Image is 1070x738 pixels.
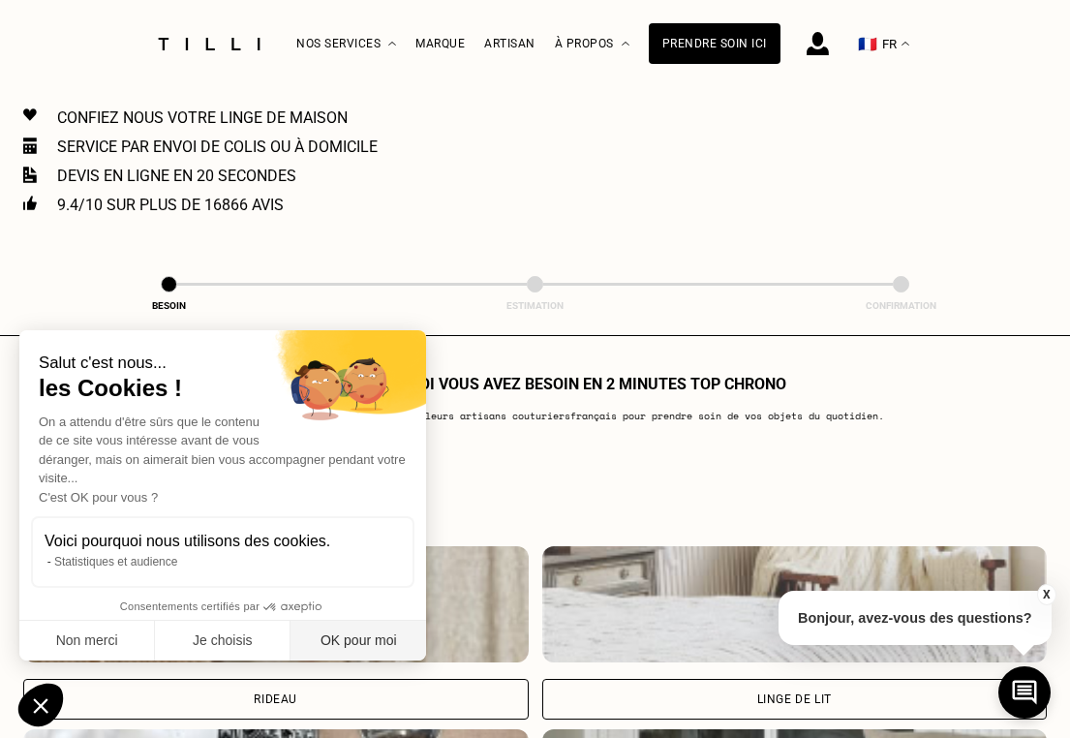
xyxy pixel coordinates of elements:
div: Linge de lit [757,693,832,705]
div: Quelle pièce ? [23,462,1047,507]
div: Besoin [130,300,207,311]
p: Bonjour, avez-vous des questions? [779,591,1052,645]
img: Menu déroulant [388,42,396,46]
a: Marque [415,37,465,50]
button: 🇫🇷 FR [848,1,919,87]
a: Artisan [484,37,535,50]
div: Rideau [254,693,297,705]
button: X [1036,584,1055,605]
div: Confirmation [863,300,940,311]
p: Service par envoi de colis ou à domicile [57,138,378,156]
div: Estimation [497,300,574,311]
img: Tilli retouche votre Linge de lit [542,546,1048,662]
p: 9.4/10 sur plus de 16866 avis [57,196,284,214]
img: Icon [23,167,37,182]
img: Icon [23,138,37,153]
img: icône connexion [807,32,829,55]
div: À propos [555,1,629,87]
img: Icon [23,196,37,209]
img: Icon [23,108,37,120]
img: menu déroulant [902,42,909,46]
p: [PERSON_NAME] nous faisons appel aux meilleurs artisans couturiers français pour prendre soin de ... [187,409,884,423]
img: Logo du service de couturière Tilli [151,38,267,50]
img: Menu déroulant à propos [622,42,629,46]
a: Prendre soin ici [649,23,780,64]
p: Confiez nous votre linge de maison [57,108,348,127]
h1: Dites nous de quoi vous avez besoin en 2 minutes top chrono [284,375,786,393]
div: Nos services [296,1,396,87]
span: 🇫🇷 [858,35,877,53]
p: Devis en ligne en 20 secondes [57,167,296,185]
